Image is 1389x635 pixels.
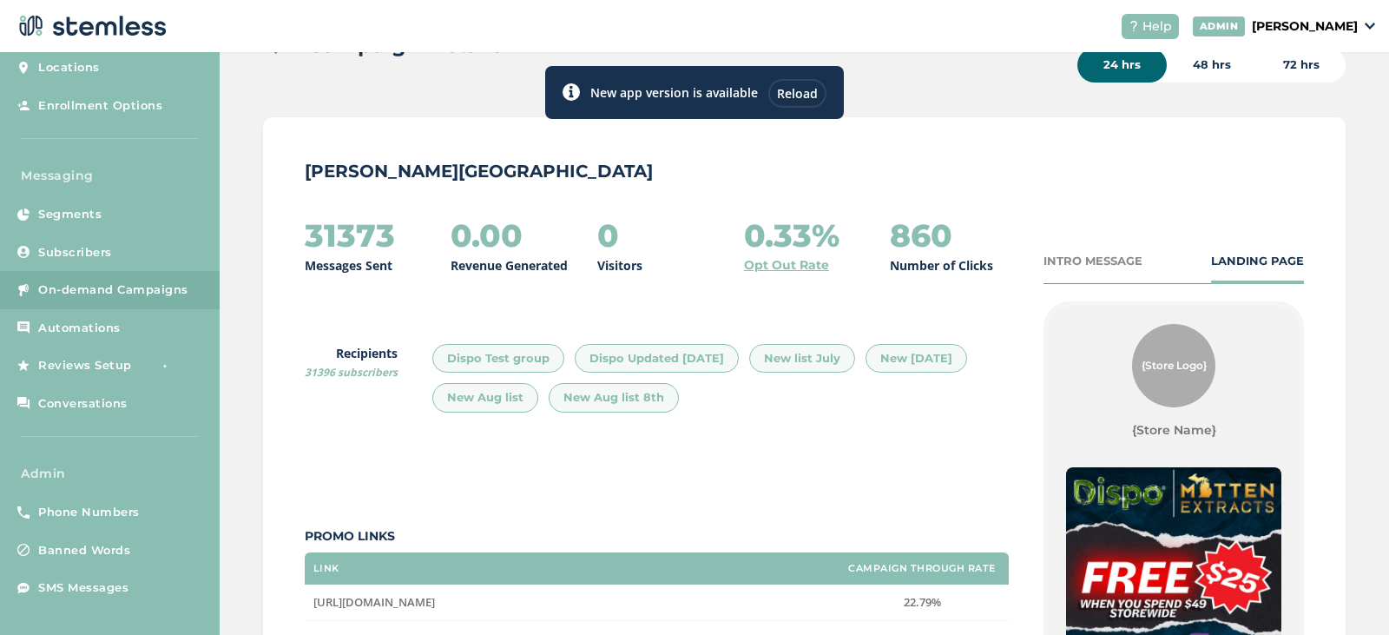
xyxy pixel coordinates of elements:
[38,244,112,261] span: Subscribers
[305,365,398,380] span: 31396 subscribers
[1043,253,1142,270] div: INTRO MESSAGE
[38,395,128,413] span: Conversations
[305,256,392,275] p: Messages Sent
[1167,48,1257,83] div: 48 hrs
[38,206,102,223] span: Segments
[38,542,130,559] span: Banned Words
[451,256,568,275] p: Revenue Generated
[1302,552,1389,635] iframe: Chat Widget
[575,344,739,374] div: Dispo Updated [DATE]
[38,504,140,521] span: Phone Numbers
[38,579,128,597] span: SMS Messages
[1193,17,1246,36] div: ADMIN
[1142,358,1207,374] span: {Store Logo}
[432,344,564,374] div: Dispo Test group
[1257,48,1346,83] div: 72 hrs
[1142,17,1172,36] span: Help
[844,595,1000,610] label: 22.79%
[305,159,1304,183] p: [PERSON_NAME][GEOGRAPHIC_DATA]
[14,9,167,43] img: logo-dark-0685b13c.svg
[749,344,855,374] div: New list July
[305,344,398,380] label: Recipients
[313,594,435,610] span: [URL][DOMAIN_NAME]
[890,218,952,253] h2: 860
[866,344,967,374] div: New [DATE]
[38,357,132,374] span: Reviews Setup
[744,256,829,275] a: Opt Out Rate
[38,281,188,299] span: On-demand Campaigns
[305,218,395,253] h2: 31373
[313,595,826,610] label: https://disposhops.com/
[305,527,1009,546] label: Promo Links
[1132,421,1216,440] label: {Store Name}
[768,79,826,108] div: Reload
[451,218,523,253] h2: 0.00
[597,218,619,253] h2: 0
[38,97,162,115] span: Enrollment Options
[38,59,100,76] span: Locations
[1129,21,1139,31] img: icon-help-white-03924b79.svg
[597,256,642,275] p: Visitors
[432,383,538,413] div: New Aug list
[1077,48,1167,83] div: 24 hrs
[744,218,839,253] h2: 0.33%
[313,563,339,574] label: Link
[590,83,758,102] label: New app version is available
[1252,17,1358,36] p: [PERSON_NAME]
[890,256,993,275] p: Number of Clicks
[563,83,580,101] img: icon-toast-info-b13014a2.svg
[145,348,180,383] img: glitter-stars-b7820f95.gif
[1211,253,1304,270] div: LANDING PAGE
[549,383,679,413] div: New Aug list 8th
[904,594,941,610] span: 22.79%
[38,320,121,337] span: Automations
[848,563,996,574] label: Campaign Through Rate
[1365,23,1375,30] img: icon_down-arrow-small-66adaf34.svg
